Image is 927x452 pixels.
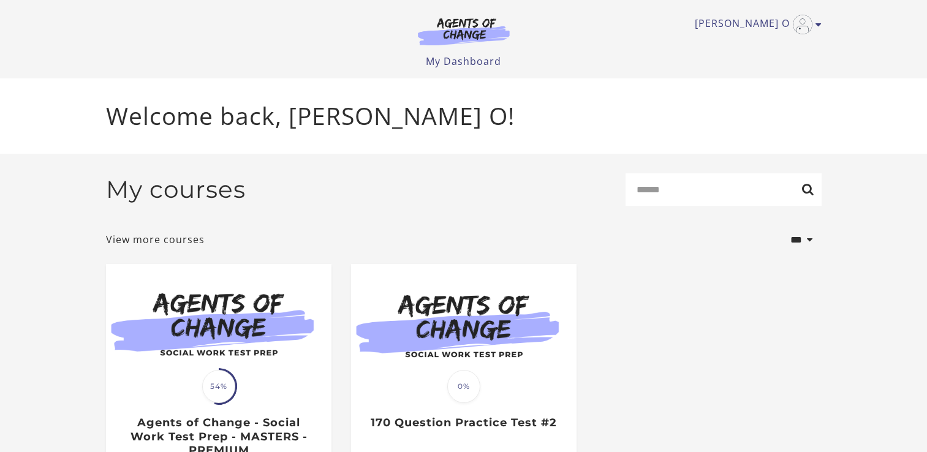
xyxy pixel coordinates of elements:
p: Welcome back, [PERSON_NAME] O! [106,98,822,134]
h3: 170 Question Practice Test #2 [364,416,563,430]
img: Agents of Change Logo [405,17,523,45]
span: 0% [447,370,480,403]
a: Toggle menu [695,15,815,34]
span: 54% [202,370,235,403]
a: My Dashboard [426,55,501,68]
a: View more courses [106,232,205,247]
h2: My courses [106,175,246,204]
